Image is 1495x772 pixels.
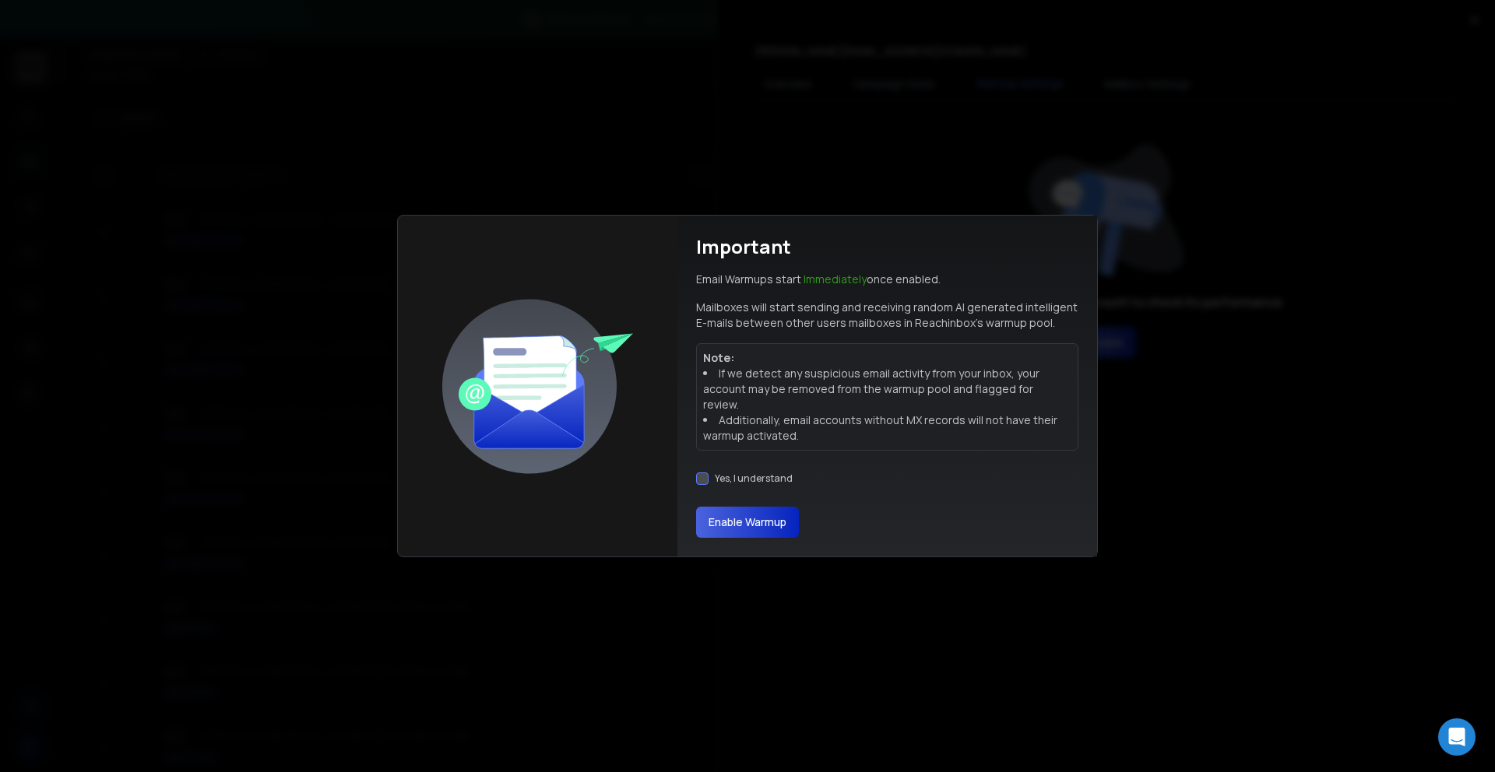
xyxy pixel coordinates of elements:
[703,412,1071,444] li: Additionally, email accounts without MX records will not have their warmup activated.
[1438,718,1476,756] div: Open Intercom Messenger
[696,507,799,538] button: Enable Warmup
[715,472,793,485] label: Yes, I understand
[703,350,1071,366] p: Note:
[804,272,867,286] span: Immediately
[696,234,791,259] h1: Important
[703,366,1071,412] li: If we detect any suspicious email activity from your inbox, your account may be removed from the ...
[696,272,941,287] p: Email Warmups start once enabled.
[696,300,1078,331] p: Mailboxes will start sending and receiving random AI generated intelligent E-mails between other ...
